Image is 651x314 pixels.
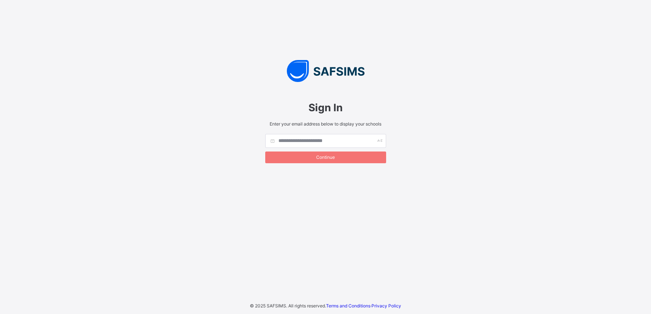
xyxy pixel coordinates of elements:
span: · [326,303,401,309]
a: Terms and Conditions [326,303,370,309]
span: Sign In [265,101,386,114]
a: Privacy Policy [371,303,401,309]
span: Enter your email address below to display your schools [265,121,386,127]
span: Continue [271,154,381,160]
span: © 2025 SAFSIMS. All rights reserved. [250,303,326,309]
img: SAFSIMS Logo [258,60,393,82]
